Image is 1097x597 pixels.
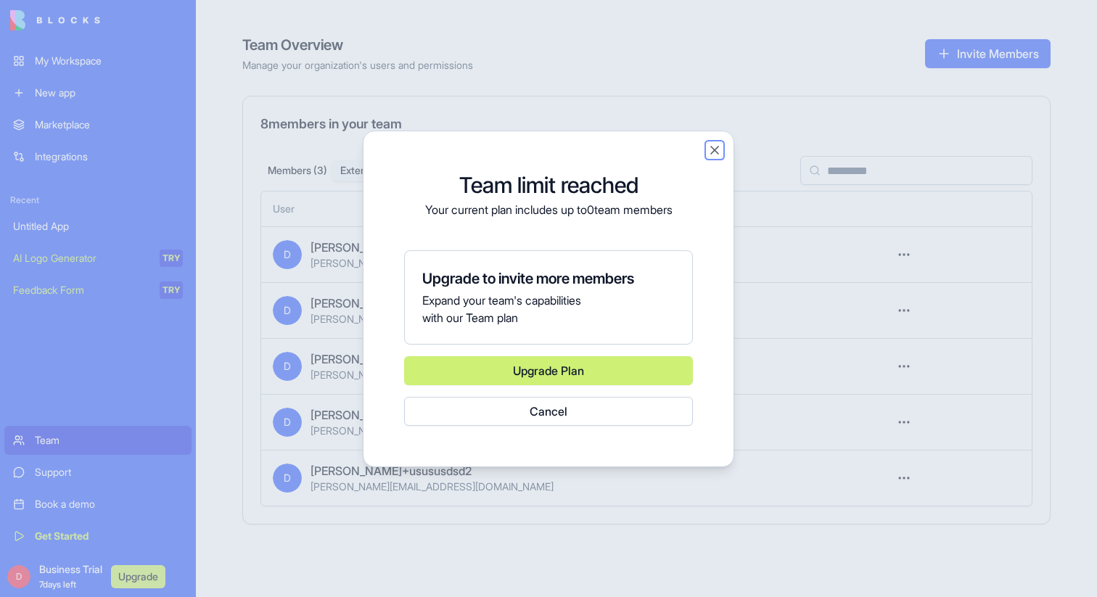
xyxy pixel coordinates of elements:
a: Upgrade Plan [404,356,693,385]
h2: Team limit reached [404,172,693,198]
button: Close [707,143,722,157]
p: Your current plan includes up to 0 team members [404,201,693,218]
p: Expand your team's capabilities with our Team plan [422,292,675,326]
button: Cancel [404,397,693,426]
h4: Upgrade to invite more members [422,268,675,289]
